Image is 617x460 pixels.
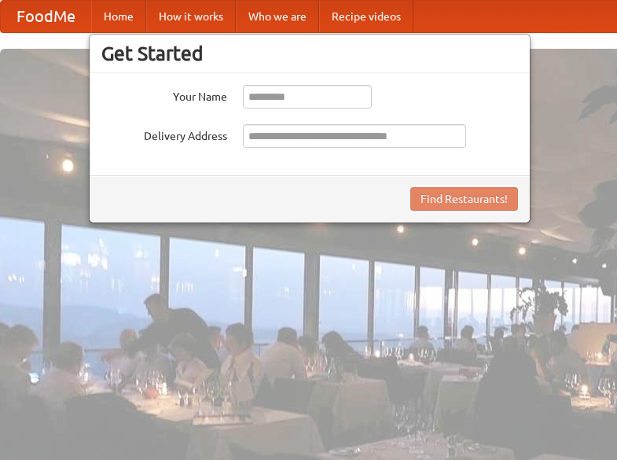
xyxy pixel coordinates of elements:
[101,42,518,65] h3: Get Started
[236,1,319,32] a: Who we are
[319,1,413,32] a: Recipe videos
[101,85,227,105] label: Your Name
[1,1,91,32] a: FoodMe
[101,124,227,144] label: Delivery Address
[410,187,518,211] button: Find Restaurants!
[146,1,236,32] a: How it works
[91,1,146,32] a: Home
